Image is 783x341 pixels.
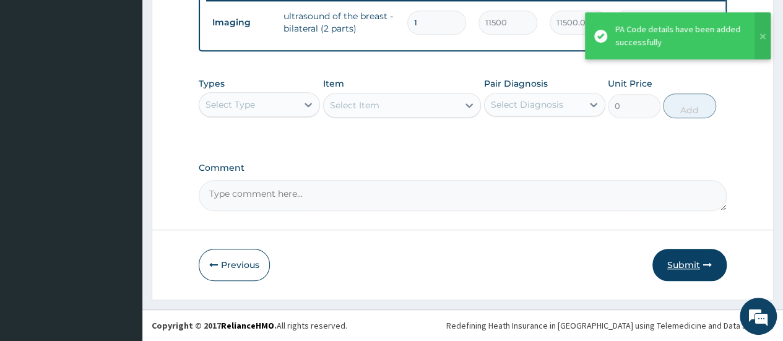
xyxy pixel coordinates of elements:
td: ultrasound of the breast - bilateral (2 parts) [277,4,401,41]
footer: All rights reserved. [142,309,783,341]
a: RelianceHMO [221,320,274,331]
div: Redefining Heath Insurance in [GEOGRAPHIC_DATA] using Telemedicine and Data Science! [446,319,774,332]
label: Types [199,79,225,89]
label: Unit Price [608,77,652,90]
label: Item [323,77,344,90]
div: PA Code details have been added successfully [615,23,743,49]
textarea: Type your message and hit 'Enter' [6,217,236,261]
div: Select Diagnosis [491,98,563,111]
strong: Copyright © 2017 . [152,320,277,331]
div: Select Type [205,98,255,111]
label: Pair Diagnosis [484,77,548,90]
td: Imaging [206,11,277,34]
div: Minimize live chat window [203,6,233,36]
span: We're online! [72,95,171,220]
img: d_794563401_company_1708531726252_794563401 [23,62,50,93]
button: Add [663,93,716,118]
div: Chat with us now [64,69,208,85]
button: Previous [199,249,270,281]
label: Comment [199,163,727,173]
button: Submit [652,249,727,281]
